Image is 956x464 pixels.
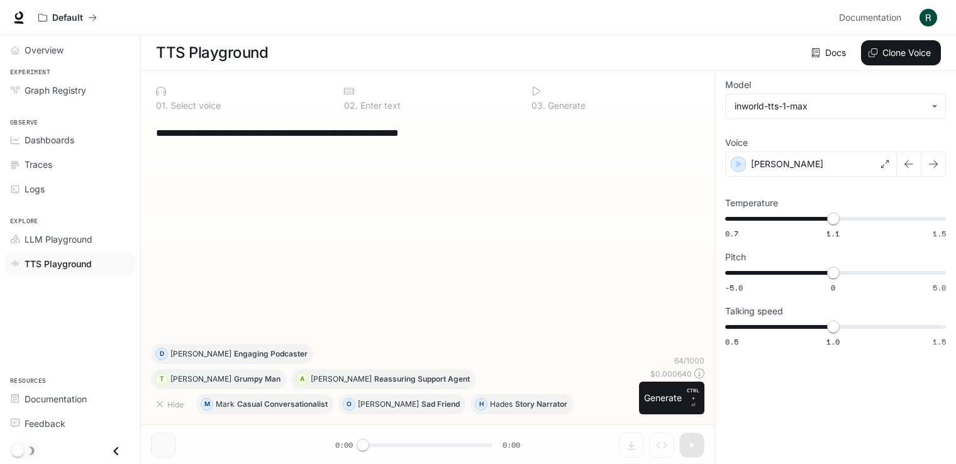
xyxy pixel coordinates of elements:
[311,375,372,383] p: [PERSON_NAME]
[374,375,470,383] p: Reassuring Support Agent
[916,5,941,30] button: User avatar
[25,43,64,57] span: Overview
[490,400,513,408] p: Hades
[5,39,135,61] a: Overview
[545,101,586,110] p: Generate
[156,40,268,65] h1: TTS Playground
[343,394,355,414] div: O
[358,400,419,408] p: [PERSON_NAME]
[421,400,460,408] p: Sad Friend
[168,101,221,110] p: Select voice
[735,100,925,113] div: inworld-tts-1-max
[52,13,83,23] p: Default
[170,350,231,358] p: [PERSON_NAME]
[338,394,465,414] button: O[PERSON_NAME]Sad Friend
[151,344,313,364] button: D[PERSON_NAME]Engaging Podcaster
[475,394,487,414] div: H
[5,228,135,250] a: LLM Playground
[687,387,699,402] p: CTRL +
[831,282,835,293] span: 0
[237,400,328,408] p: Casual Conversationalist
[25,133,74,146] span: Dashboards
[725,307,783,316] p: Talking speed
[639,382,704,414] button: GenerateCTRL +⏎
[196,394,333,414] button: MMarkCasual Conversationalist
[5,412,135,434] a: Feedback
[933,282,946,293] span: 5.0
[933,228,946,239] span: 1.5
[5,153,135,175] a: Traces
[861,40,941,65] button: Clone Voice
[5,79,135,101] a: Graph Registry
[11,443,24,457] span: Dark mode toggle
[151,369,286,389] button: T[PERSON_NAME]Grumpy Man
[725,199,778,207] p: Temperature
[834,5,911,30] a: Documentation
[725,253,746,262] p: Pitch
[725,138,748,147] p: Voice
[674,355,704,366] p: 64 / 1000
[156,369,167,389] div: T
[726,94,945,118] div: inworld-tts-1-max
[751,158,823,170] p: [PERSON_NAME]
[725,336,738,347] span: 0.5
[234,375,281,383] p: Grumpy Man
[725,80,751,89] p: Model
[296,369,308,389] div: A
[809,40,851,65] a: Docs
[826,336,840,347] span: 1.0
[25,392,87,406] span: Documentation
[470,394,573,414] button: HHadesStory Narrator
[25,233,92,246] span: LLM Playground
[5,388,135,410] a: Documentation
[25,417,65,430] span: Feedback
[725,228,738,239] span: 0.7
[201,394,213,414] div: M
[650,368,692,379] p: $ 0.000640
[170,375,231,383] p: [PERSON_NAME]
[291,369,475,389] button: A[PERSON_NAME]Reassuring Support Agent
[156,344,167,364] div: D
[25,182,45,196] span: Logs
[25,257,92,270] span: TTS Playground
[151,394,191,414] button: Hide
[344,101,358,110] p: 0 2 .
[5,253,135,275] a: TTS Playground
[920,9,937,26] img: User avatar
[5,129,135,151] a: Dashboards
[33,5,103,30] button: All workspaces
[933,336,946,347] span: 1.5
[5,178,135,200] a: Logs
[826,228,840,239] span: 1.1
[156,101,168,110] p: 0 1 .
[687,387,699,409] p: ⏎
[515,400,567,408] p: Story Narrator
[25,158,52,171] span: Traces
[531,101,545,110] p: 0 3 .
[25,84,86,97] span: Graph Registry
[839,10,901,26] span: Documentation
[725,282,743,293] span: -5.0
[358,101,401,110] p: Enter text
[234,350,308,358] p: Engaging Podcaster
[216,400,235,408] p: Mark
[102,438,130,464] button: Close drawer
